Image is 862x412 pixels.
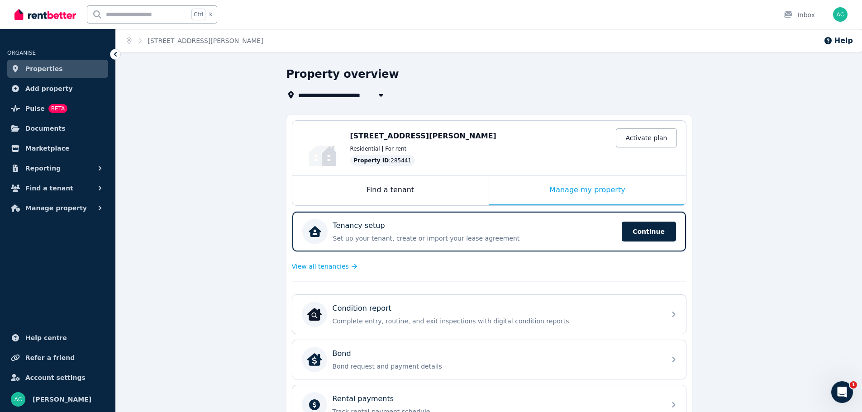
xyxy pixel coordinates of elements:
[831,381,853,403] iframe: Intercom live chat
[333,303,391,314] p: Condition report
[7,159,108,177] button: Reporting
[25,123,66,134] span: Documents
[25,203,87,213] span: Manage property
[333,348,351,359] p: Bond
[350,145,407,152] span: Residential | For rent
[7,50,36,56] span: ORGANISE
[25,332,67,343] span: Help centre
[25,83,73,94] span: Add property
[25,183,73,194] span: Find a tenant
[7,80,108,98] a: Add property
[307,352,322,367] img: Bond
[7,119,108,137] a: Documents
[7,369,108,387] a: Account settings
[350,155,415,166] div: : 285441
[783,10,815,19] div: Inbox
[333,362,660,371] p: Bond request and payment details
[7,99,108,118] a: PulseBETA
[292,262,349,271] span: View all tenancies
[833,7,848,22] img: Annemaree Colagiuri
[7,139,108,157] a: Marketplace
[622,222,676,242] span: Continue
[7,349,108,367] a: Refer a friend
[25,63,63,74] span: Properties
[11,392,25,407] img: Annemaree Colagiuri
[824,35,853,46] button: Help
[333,220,385,231] p: Tenancy setup
[292,175,489,205] div: Find a tenant
[292,262,357,271] a: View all tenancies
[7,60,108,78] a: Properties
[48,104,67,113] span: BETA
[25,163,61,174] span: Reporting
[7,329,108,347] a: Help centre
[333,393,394,404] p: Rental payments
[209,11,212,18] span: k
[292,295,686,334] a: Condition reportCondition reportComplete entry, routine, and exit inspections with digital condit...
[25,103,45,114] span: Pulse
[148,37,263,44] a: [STREET_ADDRESS][PERSON_NAME]
[116,29,274,52] nav: Breadcrumb
[7,179,108,197] button: Find a tenant
[354,157,389,164] span: Property ID
[333,234,616,243] p: Set up your tenant, create or import your lease agreement
[7,199,108,217] button: Manage property
[286,67,399,81] h1: Property overview
[333,317,660,326] p: Complete entry, routine, and exit inspections with digital condition reports
[25,143,69,154] span: Marketplace
[307,307,322,322] img: Condition report
[292,340,686,379] a: BondBondBond request and payment details
[33,394,91,405] span: [PERSON_NAME]
[14,8,76,21] img: RentBetter
[25,372,86,383] span: Account settings
[489,175,686,205] div: Manage my property
[25,352,75,363] span: Refer a friend
[350,132,496,140] span: [STREET_ADDRESS][PERSON_NAME]
[850,381,857,388] span: 1
[191,9,205,20] span: Ctrl
[292,212,686,251] a: Tenancy setupSet up your tenant, create or import your lease agreementContinue
[616,128,676,147] a: Activate plan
